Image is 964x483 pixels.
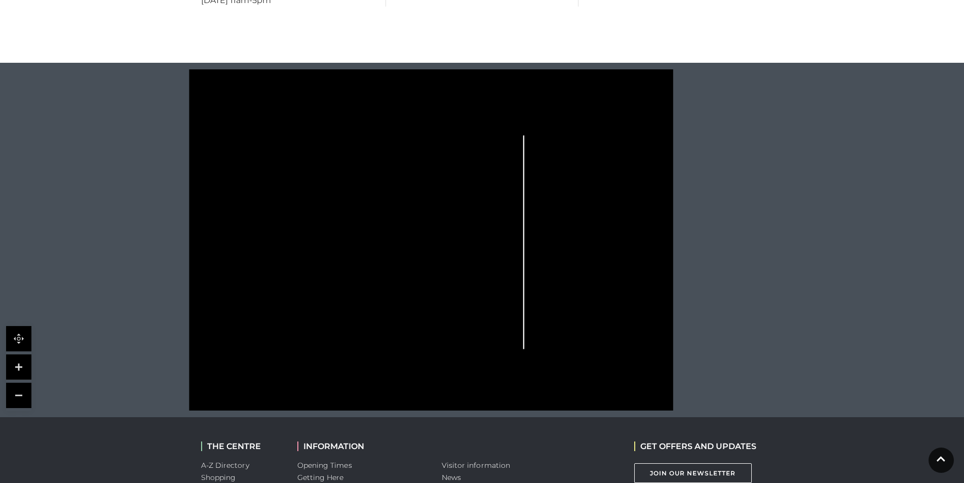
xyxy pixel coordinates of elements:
[201,473,236,482] a: Shopping
[634,463,752,483] a: Join Our Newsletter
[634,441,756,451] h2: GET OFFERS AND UPDATES
[297,441,427,451] h2: INFORMATION
[297,461,352,470] a: Opening Times
[201,441,282,451] h2: THE CENTRE
[297,473,344,482] a: Getting Here
[201,461,249,470] a: A-Z Directory
[442,461,511,470] a: Visitor information
[442,473,461,482] a: News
